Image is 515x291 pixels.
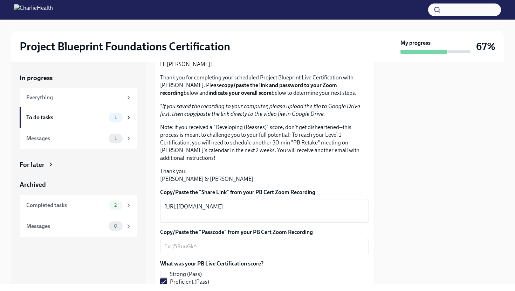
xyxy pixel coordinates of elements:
[26,94,123,101] div: Everything
[20,216,137,237] a: Messages0
[26,201,106,209] div: Completed tasks
[20,73,137,83] a: In progress
[160,82,337,96] strong: copy/paste the link and password to your Zoom recording
[20,160,137,169] a: For later
[164,203,365,219] textarea: [URL][DOMAIN_NAME]
[160,228,369,236] label: Copy/Paste the "Passcode" from your PB Cert Zoom Recording
[110,136,121,141] span: 1
[208,90,272,96] strong: indicate your overall score
[170,270,202,278] span: Strong (Pass)
[160,260,263,268] label: What was your PB Live Certification score?
[20,160,44,169] div: For later
[14,4,53,15] img: CharlieHealth
[110,203,121,208] span: 2
[476,40,495,53] h3: 67%
[26,222,106,230] div: Messages
[160,74,369,97] p: Thank you for completing your scheduled Project Blueprint Live Certification with [PERSON_NAME]. ...
[20,88,137,107] a: Everything
[160,103,360,117] em: If you saved the recording to your computer, please upload the file to Google Drive first, then c...
[26,135,106,142] div: Messages
[160,61,369,68] p: Hi [PERSON_NAME]!
[400,39,431,47] strong: My progress
[160,189,369,196] label: Copy/Paste the "Share Link" from your PB Cert Zoom Recording
[110,115,121,120] span: 1
[160,168,369,183] p: Thank you! [PERSON_NAME] & [PERSON_NAME]
[20,180,137,189] a: Archived
[26,114,106,121] div: To do tasks
[160,123,369,162] p: Note: if you received a "Developing (Reasses)" score, don't get disheartened--this process is mea...
[20,128,137,149] a: Messages1
[170,278,209,286] span: Proficient (Pass)
[20,107,137,128] a: To do tasks1
[20,195,137,216] a: Completed tasks2
[110,223,122,229] span: 0
[20,40,230,54] h2: Project Blueprint Foundations Certification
